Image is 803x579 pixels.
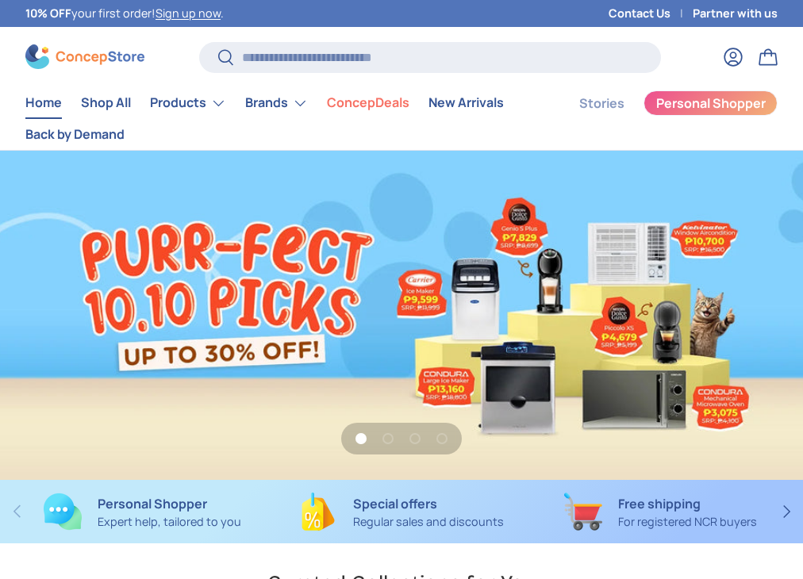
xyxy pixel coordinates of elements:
a: Personal Shopper [644,90,778,116]
a: Sign up now [156,6,221,21]
span: Personal Shopper [656,97,766,109]
a: Contact Us [609,5,693,22]
a: ConcepDeals [327,87,409,118]
a: Partner with us [693,5,778,22]
nav: Secondary [541,87,778,150]
p: Regular sales and discounts [353,513,504,531]
strong: Personal Shopper [98,495,207,512]
strong: 10% OFF [25,6,71,21]
a: Brands [245,87,308,119]
a: Products [150,87,226,119]
img: ConcepStore [25,44,144,69]
a: Stories [579,88,624,119]
summary: Brands [236,87,317,119]
nav: Primary [25,87,541,150]
a: Free shipping For registered NCR buyers [544,493,778,531]
a: Personal Shopper Expert help, tailored to you [25,493,259,531]
a: New Arrivals [428,87,504,118]
a: Home [25,87,62,118]
strong: Free shipping [618,495,701,512]
p: your first order! . [25,5,224,22]
a: Back by Demand [25,119,125,150]
p: Expert help, tailored to you [98,513,241,531]
p: For registered NCR buyers [618,513,757,531]
summary: Products [140,87,236,119]
a: Special offers Regular sales and discounts [285,493,519,531]
strong: Special offers [353,495,437,512]
a: Shop All [81,87,131,118]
